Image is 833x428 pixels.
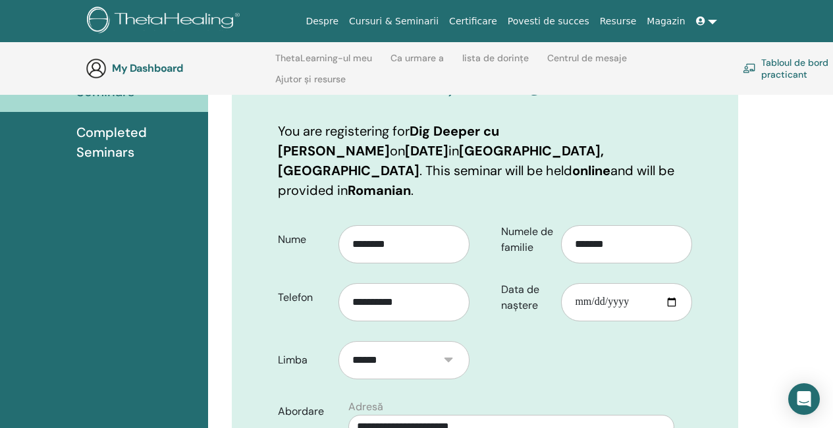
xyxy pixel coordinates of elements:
img: logo.png [87,7,244,36]
a: Ajutor și resurse [275,74,346,95]
p: You are registering for on in . This seminar will be held and will be provided in . [278,121,692,200]
a: Centrul de mesaje [547,53,627,74]
a: Cursuri & Seminarii [344,9,444,34]
b: [DATE] [405,142,448,159]
label: Numele de familie [491,219,562,260]
a: lista de dorințe [462,53,529,74]
b: [GEOGRAPHIC_DATA], [GEOGRAPHIC_DATA] [278,142,604,179]
img: chalkboard-teacher.svg [743,63,756,73]
b: Dig Deeper cu [PERSON_NAME] [278,122,499,159]
span: Completed Seminars [76,122,198,162]
h3: Confirmați-vă înregistrarea [278,72,692,96]
a: Povesti de succes [502,9,595,34]
a: Despre [300,9,344,34]
div: Open Intercom Messenger [788,383,820,415]
b: Romanian [348,182,411,199]
label: Telefon [268,285,338,310]
label: Limba [268,348,338,373]
a: Ca urmare a [390,53,444,74]
b: online [572,162,610,179]
a: Certificare [444,9,502,34]
img: generic-user-icon.jpg [86,58,107,79]
a: Resurse [595,9,642,34]
h3: My Dashboard [112,62,244,74]
label: Abordare [268,399,340,424]
label: Adresă [348,399,383,415]
a: ThetaLearning-ul meu [275,53,372,74]
label: Nume [268,227,338,252]
label: Data de naștere [491,277,562,318]
a: Magazin [641,9,690,34]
